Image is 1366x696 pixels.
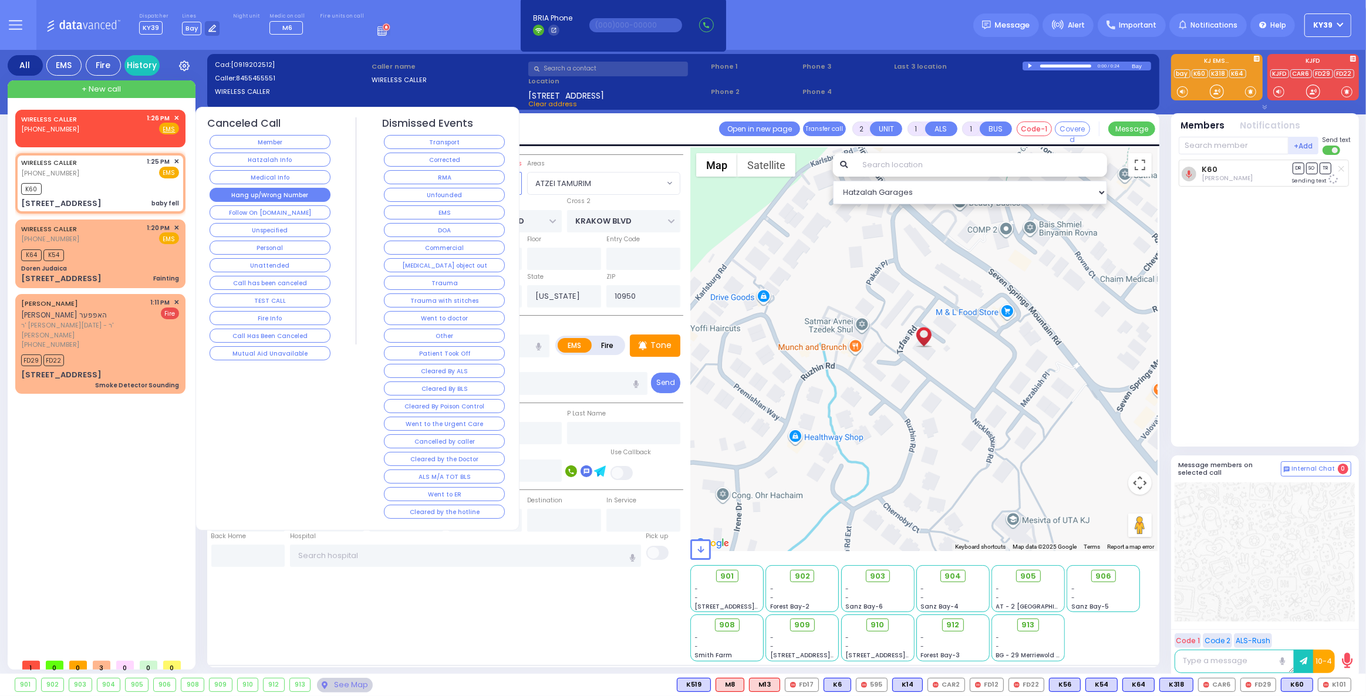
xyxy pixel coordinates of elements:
span: Bay [182,22,201,35]
span: - [920,593,924,602]
button: Cleared By Poison Control [384,399,505,413]
span: 902 [795,570,810,582]
div: 0:24 [1110,59,1121,73]
button: Unattended [210,258,330,272]
a: Open in new page [719,121,800,136]
span: [STREET_ADDRESS][PERSON_NAME] [770,651,881,660]
div: Fire [86,55,121,76]
span: ATZEI TAMURIM [528,173,663,194]
div: M13 [749,678,780,692]
span: FD22 [43,354,64,366]
button: Unfounded [384,188,505,202]
label: Use Callback [611,448,651,457]
span: 0 [1338,464,1348,474]
a: FD29 [1313,69,1333,78]
span: Smith Farm [695,651,733,660]
img: Google [693,536,732,551]
img: red-radio-icon.svg [975,682,981,688]
span: FD29 [21,354,42,366]
span: AT - 2 [GEOGRAPHIC_DATA] [996,602,1083,611]
h4: Canceled Call [208,117,281,130]
div: FD12 [970,678,1004,692]
div: Smoke Detector Sounding [95,381,179,390]
span: Notifications [1190,20,1237,31]
a: bay [1174,69,1190,78]
button: Trauma [384,276,505,290]
span: - [1071,593,1075,602]
span: M6 [282,23,292,32]
img: message.svg [982,21,991,29]
label: Destination [527,496,562,505]
div: ALS KJ [716,678,744,692]
div: 904 [97,678,120,691]
label: In Service [606,496,636,505]
h5: Message members on selected call [1179,461,1281,477]
span: TR [1320,163,1331,174]
label: Back Home [211,532,247,541]
label: Hospital [290,532,316,541]
button: Cleared by the Doctor [384,452,505,466]
a: FD22 [1334,69,1354,78]
button: Cleared By ALS [384,364,505,378]
label: Lines [182,13,220,20]
input: (000)000-00000 [589,18,682,32]
span: Phone 2 [711,87,798,97]
span: [PHONE_NUMBER] [21,124,79,134]
span: Forest Bay-2 [770,602,810,611]
span: 1:25 PM [147,157,170,166]
input: Search hospital [290,545,640,567]
div: K54 [1085,678,1118,692]
span: EMS [159,232,179,244]
span: BRIA Phone [533,13,572,23]
span: ✕ [174,157,179,167]
button: Other [384,329,505,343]
button: 10-4 [1313,650,1335,673]
div: [STREET_ADDRESS] [21,198,102,210]
span: - [996,642,1000,651]
div: All [8,55,43,76]
label: Pick up [646,532,669,541]
button: Call has been canceled [210,276,330,290]
span: 901 [720,570,734,582]
span: [0919202512] [231,60,275,69]
span: ✕ [174,223,179,233]
div: K101 [1318,678,1351,692]
div: 912 [264,678,284,691]
button: KY39 [1304,13,1351,37]
a: Open this area in Google Maps (opens a new window) [693,536,732,551]
button: Code-1 [1017,121,1052,136]
span: - [920,633,924,642]
span: SO [1306,163,1318,174]
div: BLS [892,678,923,692]
label: Turn off text [1323,144,1341,156]
button: Fire Info [210,311,330,325]
button: Medical Info [210,170,330,184]
img: Logo [46,18,124,32]
label: Dispatcher [139,13,168,20]
label: Fire units on call [320,13,364,20]
span: Phone 3 [802,62,890,72]
button: Code 1 [1175,633,1201,648]
input: Search a contact [528,62,688,76]
span: 906 [1095,570,1111,582]
div: EMS [46,55,82,76]
a: K60 [1192,69,1208,78]
span: - [770,633,774,642]
span: - [996,633,1000,642]
span: Phone 4 [802,87,890,97]
span: K60 [21,183,42,195]
button: Corrected [384,153,505,167]
span: - [996,584,1000,593]
span: 1:26 PM [147,114,170,123]
div: 913 [290,678,311,691]
span: 0 [140,661,157,670]
div: [STREET_ADDRESS] [21,369,102,381]
a: [PERSON_NAME] [21,299,78,308]
span: Phone 1 [711,62,798,72]
button: Transport [384,135,505,149]
span: ATZEI TAMURIM [527,172,680,194]
div: 910 [238,678,258,691]
a: K64 [1229,69,1246,78]
input: Search member [1179,137,1289,154]
div: K318 [1159,678,1193,692]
